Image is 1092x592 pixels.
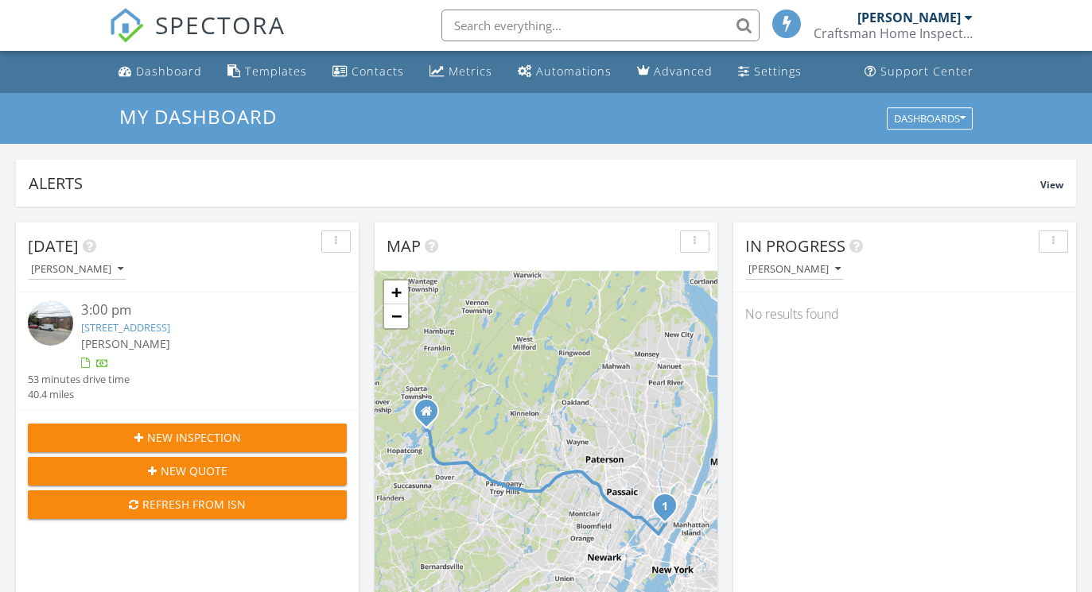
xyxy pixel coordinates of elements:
div: Craftsman Home Inspection Services LLC [814,25,973,41]
a: Support Center [858,57,980,87]
img: streetview [28,300,73,346]
a: [STREET_ADDRESS] [81,320,170,335]
div: Metrics [449,64,492,79]
span: In Progress [745,235,845,257]
button: Refresh from ISN [28,490,347,519]
span: [DATE] [28,235,79,257]
img: The Best Home Inspection Software - Spectora [109,8,144,43]
div: Dashboard [136,64,202,79]
span: My Dashboard [119,103,277,130]
div: 6409 Granton Ave 2C, North Bergen, NJ 07047 [665,505,674,515]
a: Dashboard [112,57,208,87]
span: New Inspection [147,429,241,446]
a: 3:00 pm [STREET_ADDRESS] [PERSON_NAME] 53 minutes drive time 40.4 miles [28,300,347,402]
button: Dashboards [887,107,973,130]
div: Refresh from ISN [41,496,334,513]
a: Settings [732,57,808,87]
div: No results found [733,292,1076,335]
div: 53 minutes drive time [28,372,130,387]
span: New Quote [161,462,227,479]
span: Map [387,235,421,257]
input: Search everything... [441,10,760,41]
a: Templates [221,57,313,87]
button: [PERSON_NAME] [28,259,126,281]
a: Advanced [631,57,719,87]
button: New Inspection [28,424,347,452]
i: 1 [662,501,668,513]
div: 40.4 miles [28,387,130,402]
span: SPECTORA [155,8,286,41]
a: Automations (Basic) [511,57,618,87]
div: [PERSON_NAME] [748,264,841,275]
span: [PERSON_NAME] [81,336,170,351]
div: Settings [754,64,802,79]
a: SPECTORA [109,21,286,55]
div: Templates [245,64,307,79]
a: Metrics [423,57,499,87]
div: Support Center [880,64,973,79]
a: Contacts [326,57,410,87]
div: 30 Yacht Club Dr, Lake Hopatcong NJ 07849 [426,411,436,420]
a: Zoom in [384,281,408,304]
div: Contacts [352,64,404,79]
div: [PERSON_NAME] [857,10,961,25]
div: Automations [536,64,612,79]
a: Zoom out [384,304,408,328]
button: [PERSON_NAME] [745,259,844,281]
div: Alerts [29,172,1040,194]
div: [PERSON_NAME] [31,264,123,275]
span: View [1040,178,1063,192]
div: 3:00 pm [81,300,321,320]
div: Dashboards [894,113,966,124]
button: New Quote [28,457,347,486]
div: Advanced [654,64,713,79]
